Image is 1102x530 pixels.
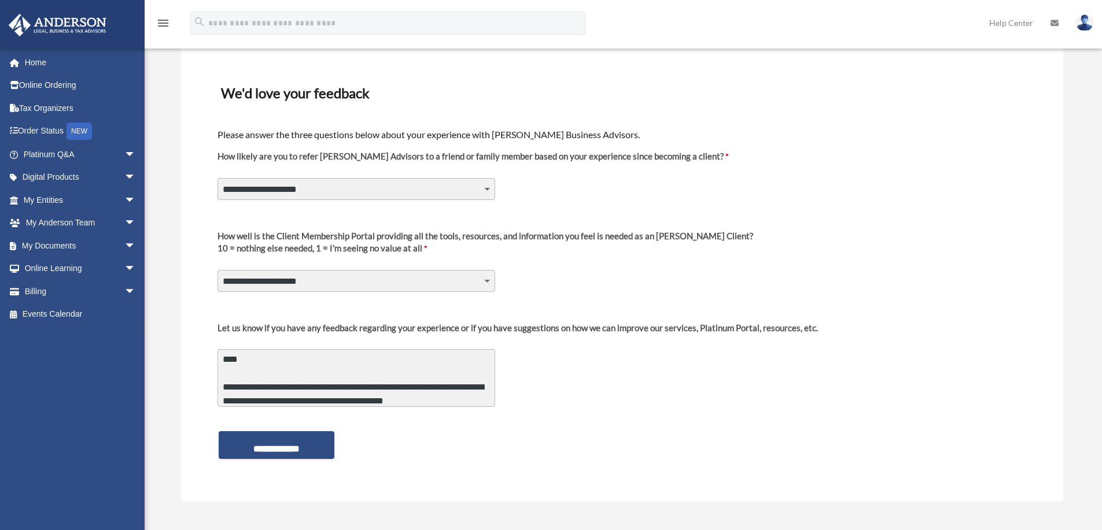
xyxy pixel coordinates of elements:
label: 10 = nothing else needed, 1 = I'm seeing no value at all [218,230,753,264]
span: arrow_drop_down [124,166,148,190]
a: Order StatusNEW [8,120,153,143]
span: arrow_drop_down [124,280,148,303]
div: NEW [67,123,92,140]
a: Events Calendar [8,303,153,326]
h3: We'd love your feedback [216,81,1028,105]
i: search [193,16,206,28]
span: arrow_drop_down [124,188,148,212]
a: Online Learningarrow_drop_down [8,257,153,280]
span: arrow_drop_down [124,212,148,235]
a: Billingarrow_drop_down [8,280,153,303]
a: menu [156,20,170,30]
a: My Documentsarrow_drop_down [8,234,153,257]
img: User Pic [1076,14,1093,31]
i: menu [156,16,170,30]
a: Platinum Q&Aarrow_drop_down [8,143,153,166]
div: Let us know if you have any feedback regarding your experience or if you have suggestions on how ... [218,322,818,334]
span: arrow_drop_down [124,143,148,166]
span: arrow_drop_down [124,234,148,258]
a: My Entitiesarrow_drop_down [8,188,153,212]
h4: Please answer the three questions below about your experience with [PERSON_NAME] Business Advisors. [218,128,1027,141]
a: Online Ordering [8,74,153,97]
a: Home [8,51,153,74]
a: My Anderson Teamarrow_drop_down [8,212,153,235]
a: Digital Productsarrow_drop_down [8,166,153,189]
div: How well is the Client Membership Portal providing all the tools, resources, and information you ... [218,230,753,242]
img: Anderson Advisors Platinum Portal [5,14,110,36]
a: Tax Organizers [8,97,153,120]
label: How likely are you to refer [PERSON_NAME] Advisors to a friend or family member based on your exp... [218,150,728,172]
span: arrow_drop_down [124,257,148,281]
